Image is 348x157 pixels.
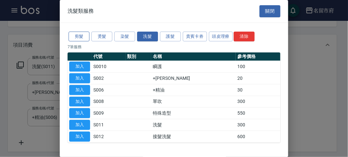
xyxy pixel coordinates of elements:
td: 600 [236,131,280,142]
td: 300 [236,96,280,107]
button: 加入 [69,73,90,83]
td: S009 [92,107,126,119]
button: 清除 [234,32,255,42]
td: +[PERSON_NAME] [151,73,236,84]
td: 特殊造型 [151,107,236,119]
th: 參考價格 [236,52,280,61]
button: 加入 [69,108,90,118]
span: 洗髮類服務 [68,8,94,14]
td: S006 [92,84,126,96]
button: 加入 [69,62,90,72]
button: 洗髮 [137,32,158,42]
td: 300 [236,119,280,131]
button: 燙髮 [91,32,112,42]
td: S012 [92,131,126,142]
td: S011 [92,119,126,131]
button: 加入 [69,132,90,142]
p: 7 筆服務 [68,44,280,50]
button: 加入 [69,97,90,107]
td: 550 [236,107,280,119]
button: 加入 [69,120,90,130]
td: 100 [236,61,280,73]
button: 頭皮理療 [209,32,233,42]
button: 剪髮 [69,32,89,42]
td: +精油 [151,84,236,96]
button: 護髮 [160,32,181,42]
td: S008 [92,96,126,107]
button: 染髮 [114,32,135,42]
td: S0010 [92,61,126,73]
th: 類別 [126,52,151,61]
td: 單吹 [151,96,236,107]
td: 瞬護 [151,61,236,73]
button: 貴賓卡劵 [183,32,207,42]
th: 代號 [92,52,126,61]
button: 加入 [69,85,90,95]
td: 接髮洗髮 [151,131,236,142]
td: 20 [236,73,280,84]
td: 30 [236,84,280,96]
button: 關閉 [260,5,280,17]
th: 名稱 [151,52,236,61]
td: 洗髮 [151,119,236,131]
td: S002 [92,73,126,84]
